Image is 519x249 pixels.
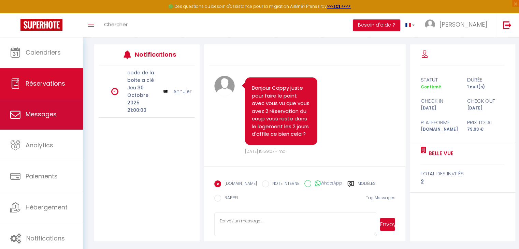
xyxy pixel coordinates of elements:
[26,110,57,118] span: Messages
[463,84,509,90] div: 1 nuit(s)
[416,118,463,127] div: Plateforme
[439,20,487,29] span: [PERSON_NAME]
[420,84,441,90] span: Confirmé
[463,118,509,127] div: Prix total
[135,47,175,62] h3: Notifications
[416,97,463,105] div: check in
[26,203,68,211] span: Hébergement
[416,126,463,133] div: [DOMAIN_NAME]
[214,76,235,96] img: avatar.png
[463,105,509,112] div: [DATE]
[252,84,311,138] pre: Bonjour Cappy juste pour faire le point avec vous vu que vous avez 2 réservation du coup vous res...
[420,178,505,186] div: 2
[463,126,509,133] div: 79.93 €
[221,180,257,188] label: [DOMAIN_NAME]
[463,76,509,84] div: durée
[127,84,158,114] p: Jeu 30 Octobre 2025 21:00:00
[358,180,376,189] label: Modèles
[311,180,342,188] label: WhatsApp
[426,149,453,158] a: belle vue
[327,3,351,9] a: >>> ICI <<<<
[420,13,496,37] a: ... [PERSON_NAME]
[245,148,288,154] span: [DATE] 15:59:07 - mail
[221,195,239,202] label: RAPPEL
[173,88,191,95] a: Annuler
[26,234,65,243] span: Notifications
[26,172,58,180] span: Paiements
[353,19,400,31] button: Besoin d'aide ?
[127,69,158,84] p: code de la boite a clé
[416,105,463,112] div: [DATE]
[26,48,61,57] span: Calendriers
[99,13,133,37] a: Chercher
[163,88,168,95] img: NO IMAGE
[420,170,505,178] div: total des invités
[416,76,463,84] div: statut
[20,19,62,31] img: Super Booking
[380,218,395,231] button: Envoyer
[26,141,53,149] span: Analytics
[463,97,509,105] div: check out
[365,195,395,201] span: Tag Messages
[104,21,128,28] span: Chercher
[425,19,435,30] img: ...
[269,180,299,188] label: NOTE INTERNE
[503,21,511,29] img: logout
[26,79,65,88] span: Réservations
